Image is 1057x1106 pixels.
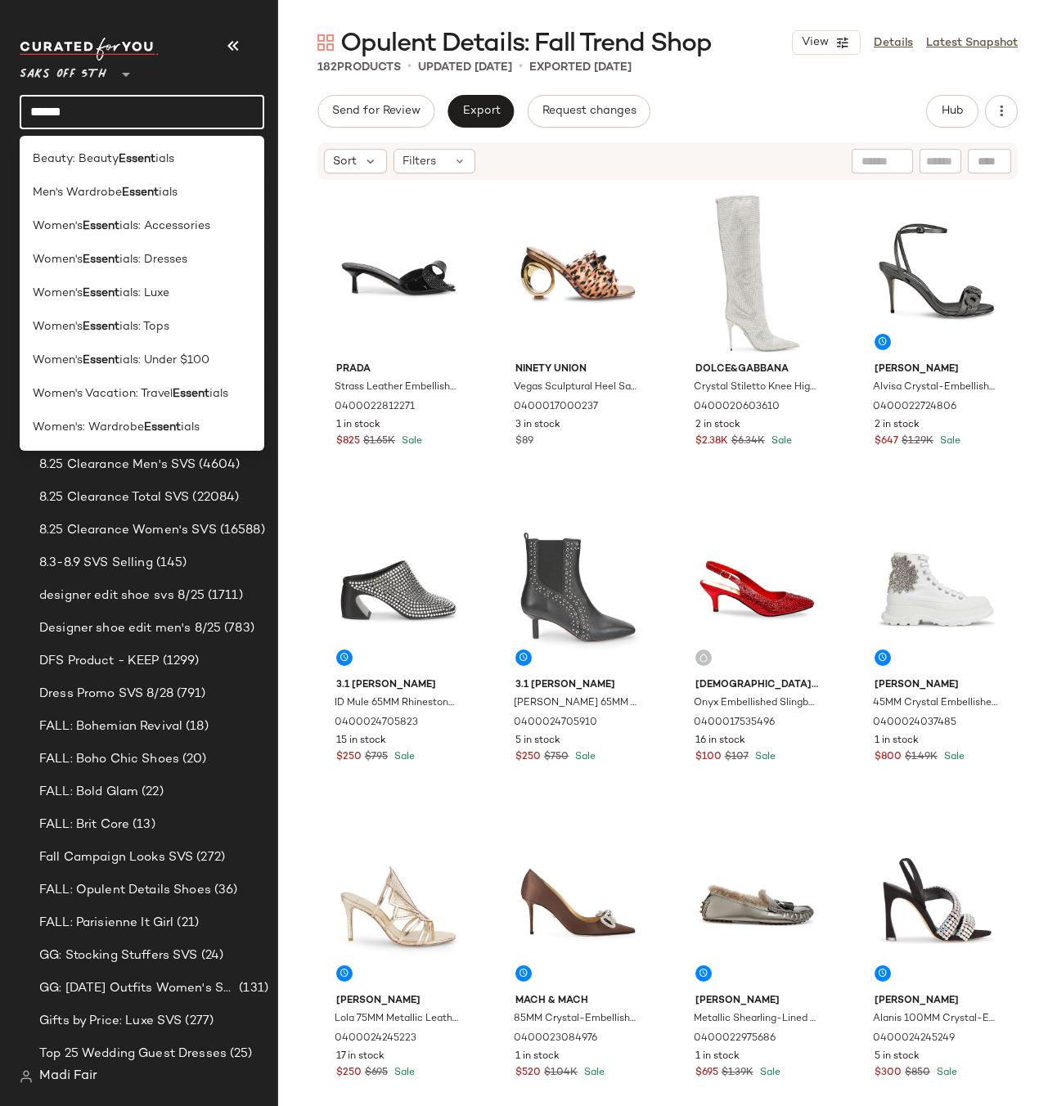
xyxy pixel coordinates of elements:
[695,418,740,433] span: 2 in stock
[33,251,83,268] span: Women's
[323,822,474,987] img: 0400024245223_GOLDEN
[160,652,200,671] span: (1299)
[336,678,461,693] span: 3.1 [PERSON_NAME]
[317,59,401,76] div: Products
[122,184,159,201] b: Essent
[875,362,999,377] span: [PERSON_NAME]
[514,1012,638,1027] span: 85MM Crystal-Embellished Double Bow Satin Pumps
[39,816,129,834] span: FALL: Brit Core
[572,752,596,762] span: Sale
[221,619,254,638] span: (783)
[336,734,386,749] span: 15 in stock
[515,434,533,449] span: $89
[514,696,638,711] span: [PERSON_NAME] 65MM Studded Leather Ankle Booties
[335,696,459,711] span: ID Mule 65MM Rhinestone-Embellished Mules
[159,184,178,201] span: ials
[227,1045,253,1063] span: (25)
[725,750,749,765] span: $107
[205,587,243,605] span: (1711)
[39,488,189,507] span: 8.25 Clearance Total SVS
[317,34,334,51] img: svg%3e
[39,750,179,769] span: FALL: Boho Chic Shoes
[875,1050,920,1064] span: 5 in stock
[39,946,198,965] span: GG: Stocking Stuffers SVS
[83,251,119,268] b: Essent
[695,1066,718,1081] span: $695
[528,95,650,128] button: Request changes
[39,1012,182,1031] span: Gifts by Price: Luxe SVS
[33,285,83,302] span: Women's
[144,419,181,436] b: Essent
[39,717,182,736] span: FALL: Bohemian Revival
[792,30,861,55] button: View
[179,750,207,769] span: (20)
[365,1066,388,1081] span: $695
[189,488,239,507] span: (22084)
[502,822,653,987] img: 0400023084976_BROWN
[875,418,920,433] span: 2 in stock
[515,994,640,1009] span: Mach & Mach
[544,750,569,765] span: $750
[83,352,119,369] b: Essent
[873,716,956,731] span: 0400024037485
[941,105,964,118] span: Hub
[757,1068,780,1078] span: Sale
[941,752,965,762] span: Sale
[336,418,380,433] span: 1 in stock
[335,400,415,415] span: 0400022812271
[39,619,221,638] span: Designer shoe edit men's 8/25
[461,105,500,118] span: Export
[39,456,196,474] span: 8.25 Clearance Men's SVS
[502,506,653,672] img: 0400024705910_BLACK
[542,105,636,118] span: Request changes
[937,436,960,447] span: Sale
[39,652,160,671] span: DFS Product - KEEP
[182,1012,214,1031] span: (277)
[39,848,193,867] span: Fall Campaign Looks SVS
[682,506,833,672] img: 0400017535496_RED
[722,1066,753,1081] span: $1.39K
[403,153,436,170] span: Filters
[407,57,412,77] span: •
[336,1066,362,1081] span: $250
[398,436,422,447] span: Sale
[39,1045,227,1063] span: Top 25 Wedding Guest Dresses
[39,783,138,802] span: FALL: Bold Glam
[544,1066,578,1081] span: $1.04K
[39,979,236,998] span: GG: [DATE] Outfits Women's SVS
[731,434,765,449] span: $6.34K
[365,750,388,765] span: $795
[129,816,155,834] span: (13)
[333,153,357,170] span: Sort
[33,318,83,335] span: Women's
[39,914,173,933] span: FALL: Parisienne It Girl
[801,36,829,49] span: View
[875,434,898,449] span: $647
[173,685,206,704] span: (791)
[33,419,144,436] span: Women's: Wardrobe
[515,734,560,749] span: 5 in stock
[514,1032,597,1046] span: 0400023084976
[336,750,362,765] span: $250
[875,734,919,749] span: 1 in stock
[905,1066,930,1081] span: $850
[336,1050,385,1064] span: 17 in stock
[173,914,199,933] span: (21)
[391,1068,415,1078] span: Sale
[515,750,541,765] span: $250
[119,318,169,335] span: ials: Tops
[861,191,1012,356] img: 0400022724806_GRAPHITE
[873,1012,997,1027] span: Alanis 100MM Crystal-Embellished Leather Slingback Sandals
[695,678,820,693] span: [DEMOGRAPHIC_DATA] Couture
[515,678,640,693] span: 3.1 [PERSON_NAME]
[209,385,228,402] span: ials
[39,1067,97,1086] span: Madi Fair
[519,57,523,77] span: •
[875,678,999,693] span: [PERSON_NAME]
[39,521,217,540] span: 8.25 Clearance Women's SVS
[33,184,122,201] span: Men's Wardrobe
[119,251,187,268] span: ials: Dresses
[874,34,913,52] a: Details
[694,400,780,415] span: 0400020603610
[211,881,238,900] span: (36)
